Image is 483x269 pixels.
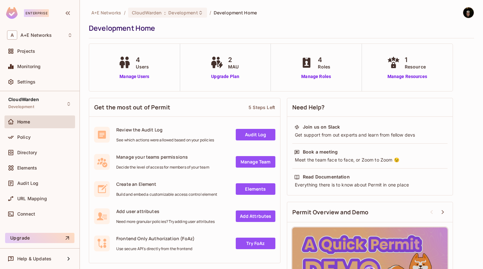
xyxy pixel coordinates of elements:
[116,208,215,214] span: Add user attributes
[17,150,37,155] span: Directory
[116,246,195,251] span: Use secure API's directly from the frontend
[116,165,209,170] span: Decide the level of access for members of your team
[168,10,198,16] span: Development
[249,104,275,110] div: 5 Steps Left
[17,211,35,217] span: Connect
[303,174,350,180] div: Read Documentation
[7,30,17,40] span: A
[236,156,275,168] a: Manage Team
[94,103,170,111] span: Get the most out of Permit
[405,55,426,65] span: 1
[17,79,35,84] span: Settings
[463,7,474,18] img: Kris Koehler
[292,208,369,216] span: Permit Overview and Demo
[17,135,31,140] span: Policy
[294,182,446,188] div: Everything there is to know about Permit in one place
[116,219,215,224] span: Need more granular policies? Try adding user attributes
[17,196,47,201] span: URL Mapping
[6,7,18,19] img: SReyMgAAAABJRU5ErkJggg==
[236,129,275,140] a: Audit Log
[17,49,35,54] span: Projects
[210,10,211,16] li: /
[136,63,149,70] span: Users
[294,132,446,138] div: Get support from out experts and learn from fellow devs
[116,127,214,133] span: Review the Audit Log
[236,183,275,195] a: Elements
[116,181,217,187] span: Create an Element
[236,238,275,249] a: Try FoAz
[228,55,239,65] span: 2
[132,10,162,16] span: CloudWarden
[318,63,330,70] span: Roles
[89,23,471,33] div: Development Home
[24,9,49,17] div: Enterprise
[17,181,38,186] span: Audit Log
[405,63,426,70] span: Resource
[5,233,74,243] button: Upgrade
[303,124,340,130] div: Join us on Slack
[8,97,39,102] span: CloudWarden
[17,165,37,170] span: Elements
[17,64,41,69] span: Monitoring
[17,119,30,124] span: Home
[386,73,429,80] a: Manage Resources
[136,55,149,65] span: 4
[117,73,152,80] a: Manage Users
[17,256,51,261] span: Help & Updates
[8,104,34,109] span: Development
[299,73,333,80] a: Manage Roles
[303,149,338,155] div: Book a meeting
[164,10,166,15] span: :
[214,10,257,16] span: Development Home
[292,103,325,111] span: Need Help?
[294,157,446,163] div: Meet the team face to face, or Zoom to Zoom 😉
[228,63,239,70] span: MAU
[116,235,195,241] span: Frontend Only Authorization (FoAz)
[91,10,121,16] span: the active workspace
[116,192,217,197] span: Build and embed a customizable access control element
[209,73,242,80] a: Upgrade Plan
[124,10,126,16] li: /
[116,138,214,143] span: See which actions were allowed based on your policies
[318,55,330,65] span: 4
[116,154,209,160] span: Manage your teams permissions
[236,210,275,222] a: Add Attrbutes
[20,33,52,38] span: Workspace: A+E Networks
